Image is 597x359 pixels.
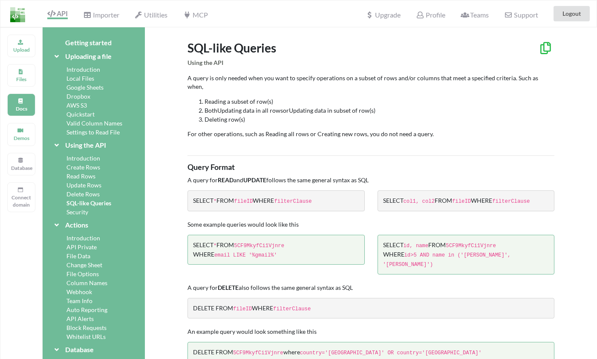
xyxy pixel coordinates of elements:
[193,304,311,312] span: DELETE FROM WHERE
[53,154,135,163] div: Introduction
[53,110,135,119] div: Quickstart
[11,46,32,53] p: Upload
[53,190,135,198] div: Delete Rows
[193,348,482,356] span: DELETE FROM where
[187,220,554,229] p: Some example queries would look like this
[205,115,554,124] li: Deleting row(s)
[461,11,489,19] span: Teams
[53,128,135,137] div: Settings to Read File
[183,11,208,19] span: MCP
[53,220,135,230] div: Actions
[53,101,135,110] div: AWS S3
[234,243,284,249] code: 5CF9MkyfCi1Vjnre
[53,140,135,150] div: Using the API
[205,97,554,106] li: Reading a subset of row(s)
[187,41,554,55] h2: SQL-like Queries
[187,130,554,138] p: For other operations, such as Reading all rows or Creating new rows, you do not need a query.
[53,305,135,314] div: Auto Reporting
[404,198,435,204] code: col1, col2
[83,11,119,19] span: Importer
[53,287,135,296] div: Webhook
[274,198,311,204] code: filterClause
[53,51,135,61] div: Uploading a file
[446,243,496,249] code: 5CF9MkyfCi1Vjnre
[53,92,135,101] div: Dropbox
[53,163,135,172] div: Create Rows
[53,323,135,332] div: Block Requests
[273,306,311,312] code: filterClause
[53,278,135,287] div: Column Names
[53,344,135,355] div: Database
[53,314,135,323] div: API Alerts
[53,172,135,181] div: Read Rows
[53,332,135,341] div: Whitelist URLs
[11,164,32,172] p: Database
[366,12,401,18] span: Upgrade
[53,198,135,207] div: SQL-like Queries
[187,327,554,336] p: An example query would look something like this
[218,284,239,291] b: DELETE
[193,197,312,204] span: SELECT FROM WHERE
[554,6,590,21] button: Logout
[416,11,445,19] span: Profile
[135,11,167,19] span: Utilities
[193,241,284,258] span: SELECT FROM WHERE
[47,9,68,18] span: API
[53,38,135,48] div: Getting started
[187,283,554,292] p: A query for also follows the same general syntax as SQL
[53,207,135,216] div: Security
[300,350,482,356] code: country='[GEOGRAPHIC_DATA]' OR country='[GEOGRAPHIC_DATA]'
[205,106,554,115] li: Both Updating data in all rows or Updating data in subset of row(s)
[187,58,554,67] p: Using the API
[10,7,25,22] img: LogoIcon.png
[53,74,135,83] div: Local Files
[53,251,135,260] div: File Data
[53,260,135,269] div: Change Sheet
[218,176,234,184] b: READ
[383,252,511,268] code: id>5 AND name in ('[PERSON_NAME]', '[PERSON_NAME]')
[53,119,135,128] div: Valid Column Names
[53,242,135,251] div: API Private
[404,243,429,249] code: id, name
[233,306,252,312] code: fileID
[187,162,554,173] p: Query Format
[214,252,277,258] code: email LIKE '%gmail%'
[187,176,554,184] p: A query for and follows the same general syntax as SQL
[243,176,266,184] b: UPDATE
[452,198,471,204] code: fileID
[11,105,32,112] p: Docs
[11,194,32,208] p: Connect domain
[383,197,530,204] span: SELECT FROM WHERE
[11,76,32,83] p: Files
[11,134,32,142] p: Demos
[53,269,135,278] div: File Options
[53,65,135,74] div: Introduction
[53,233,135,242] div: Introduction
[233,350,283,356] code: 5CF9MkyfCi1Vjnre
[383,241,511,268] span: SELECT FROM WHERE
[53,83,135,92] div: Google Sheets
[53,181,135,190] div: Update Rows
[504,12,538,18] span: Support
[234,198,253,204] code: fileID
[492,198,530,204] code: filterClause
[53,296,135,305] div: Team Info
[187,74,554,91] p: A query is only needed when you want to specify operations on a subset of rows and/or columns tha...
